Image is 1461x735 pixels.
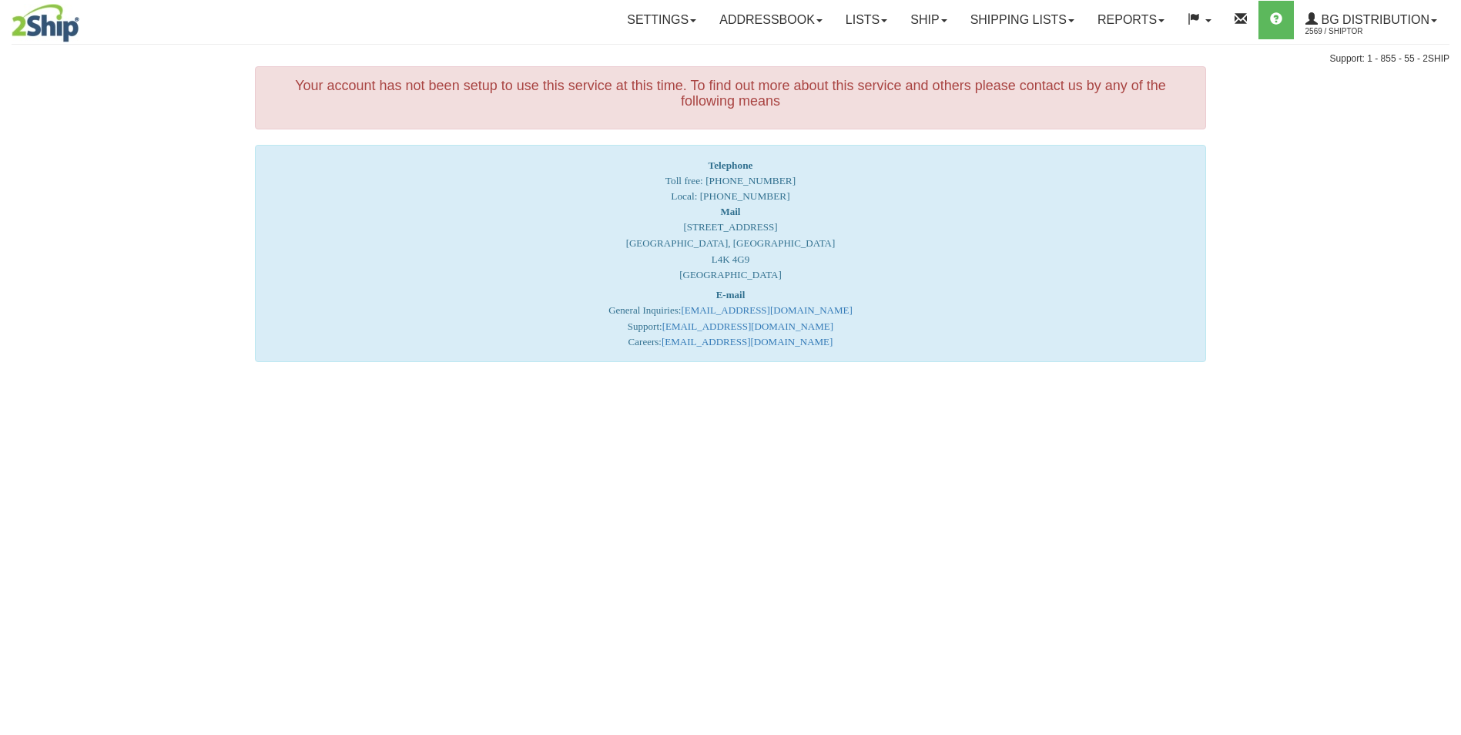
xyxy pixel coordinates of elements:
a: [EMAIL_ADDRESS][DOMAIN_NAME] [662,321,833,332]
a: Settings [615,1,708,39]
font: [STREET_ADDRESS] [GEOGRAPHIC_DATA], [GEOGRAPHIC_DATA] L4K 4G9 [GEOGRAPHIC_DATA] [626,206,836,280]
a: BG Distribution 2569 / ShipTor [1294,1,1449,39]
a: Reports [1086,1,1176,39]
strong: Mail [720,206,740,217]
span: Toll free: [PHONE_NUMBER] Local: [PHONE_NUMBER] [665,159,796,202]
img: logo2569.jpg [12,4,79,42]
a: Shipping lists [959,1,1086,39]
div: Support: 1 - 855 - 55 - 2SHIP [12,52,1449,65]
span: BG Distribution [1318,13,1429,26]
a: [EMAIL_ADDRESS][DOMAIN_NAME] [681,304,852,316]
strong: E-mail [716,289,746,300]
font: General Inquiries: Support: Careers: [608,289,853,348]
a: Lists [834,1,899,39]
a: [EMAIL_ADDRESS][DOMAIN_NAME] [662,336,833,347]
h4: Your account has not been setup to use this service at this time. To find out more about this ser... [267,79,1194,109]
a: Addressbook [708,1,834,39]
span: 2569 / ShipTor [1305,24,1421,39]
a: Ship [899,1,958,39]
strong: Telephone [708,159,752,171]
